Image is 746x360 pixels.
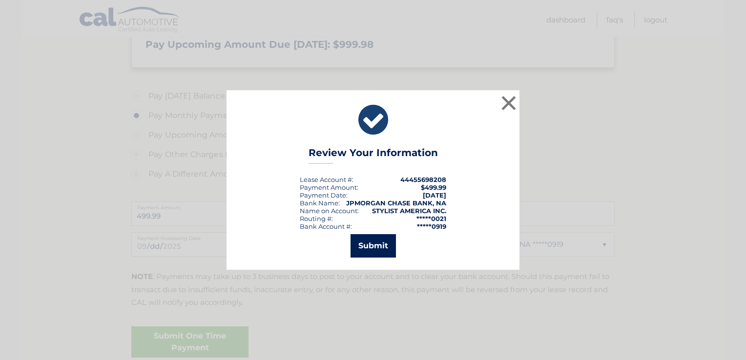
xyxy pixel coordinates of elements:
[300,183,358,191] div: Payment Amount:
[300,222,352,230] div: Bank Account #:
[423,191,446,199] span: [DATE]
[300,191,346,199] span: Payment Date
[300,191,348,199] div: :
[309,147,438,164] h3: Review Your Information
[300,199,340,207] div: Bank Name:
[372,207,446,215] strong: STYLIST AMERICA INC.
[346,199,446,207] strong: JPMORGAN CHASE BANK, NA
[300,176,353,183] div: Lease Account #:
[421,183,446,191] span: $499.99
[300,215,333,222] div: Routing #:
[300,207,359,215] div: Name on Account:
[400,176,446,183] strong: 44455698208
[499,93,518,113] button: ×
[351,234,396,258] button: Submit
